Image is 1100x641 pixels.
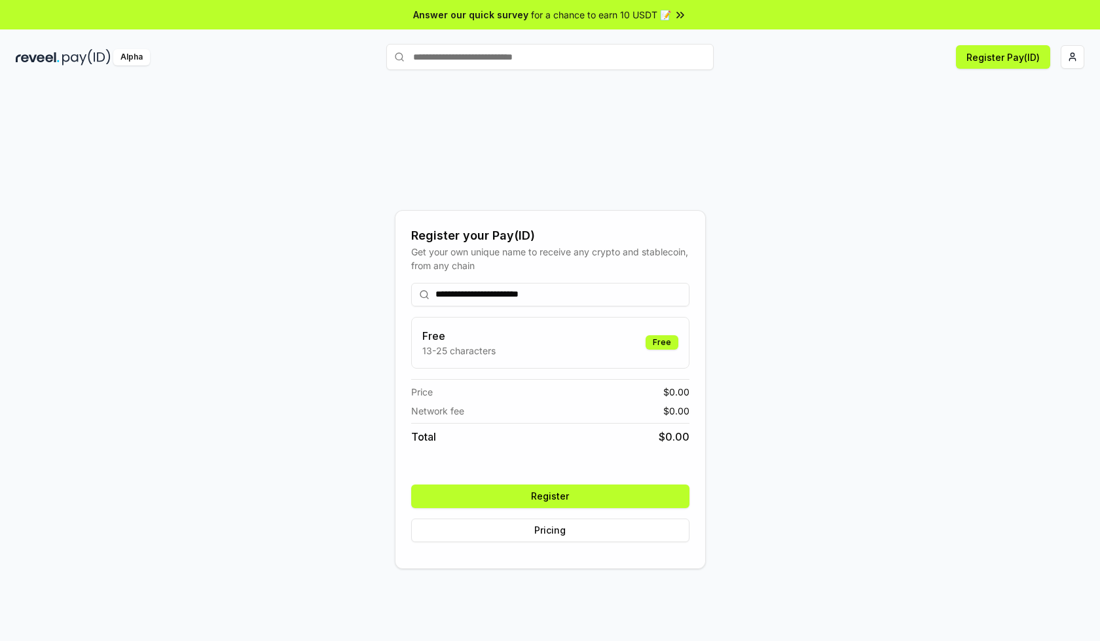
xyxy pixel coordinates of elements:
div: Free [646,335,678,350]
div: Get your own unique name to receive any crypto and stablecoin, from any chain [411,245,689,272]
h3: Free [422,328,496,344]
div: Register your Pay(ID) [411,227,689,245]
span: $ 0.00 [659,429,689,445]
span: Total [411,429,436,445]
button: Register [411,485,689,508]
span: for a chance to earn 10 USDT 📝 [531,8,671,22]
div: Alpha [113,49,150,65]
span: Price [411,385,433,399]
span: $ 0.00 [663,385,689,399]
span: $ 0.00 [663,404,689,418]
button: Pricing [411,519,689,542]
button: Register Pay(ID) [956,45,1050,69]
img: pay_id [62,49,111,65]
span: Network fee [411,404,464,418]
img: reveel_dark [16,49,60,65]
p: 13-25 characters [422,344,496,357]
span: Answer our quick survey [413,8,528,22]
